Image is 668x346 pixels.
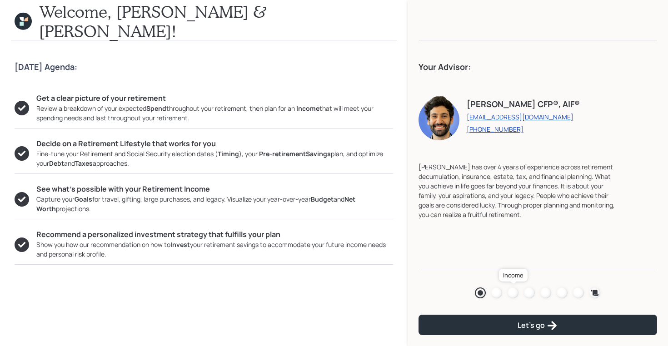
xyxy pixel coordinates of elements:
[36,195,355,213] b: Net Worth
[15,62,393,72] h4: [DATE] Agenda:
[36,230,393,239] h5: Recommend a personalized investment strategy that fulfills your plan
[49,159,64,168] b: Debt
[419,62,657,72] h4: Your Advisor:
[467,113,580,121] a: [EMAIL_ADDRESS][DOMAIN_NAME]
[36,194,393,213] div: Capture your for travel, gifting, large purchases, and legacy. Visualize your year-over-year and ...
[36,149,393,168] div: Fine-tune your Retirement and Social Security election dates ( ), your plan, and optimize your an...
[170,240,190,249] b: Invest
[419,162,621,219] div: [PERSON_NAME] has over 4 years of experience across retirement decumulation, insurance, estate, t...
[36,104,393,123] div: Review a breakdown of your expected throughout your retirement, then plan for an that will meet y...
[311,195,334,203] b: Budget
[146,104,166,113] b: Spend
[36,185,393,193] h5: See what’s possible with your Retirement Income
[36,139,393,148] h5: Decide on a Retirement Lifestyle that works for you
[467,125,580,133] a: [PHONE_NUMBER]
[259,149,306,158] b: Pre-retirement
[36,94,393,103] h5: Get a clear picture of your retirement
[75,195,92,203] b: Goals
[218,149,239,158] b: Timing
[467,99,580,109] h4: [PERSON_NAME] CFP®, AIF®
[36,240,393,259] div: Show you how our recommendation on how to your retirement savings to accommodate your future inco...
[75,159,93,168] b: Taxes
[296,104,319,113] b: Income
[39,2,393,41] h1: Welcome, [PERSON_NAME] & [PERSON_NAME]!
[518,320,558,331] div: Let's go
[306,149,331,158] b: Savings
[419,95,459,140] img: eric-schwartz-headshot.png
[419,315,657,335] button: Let's go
